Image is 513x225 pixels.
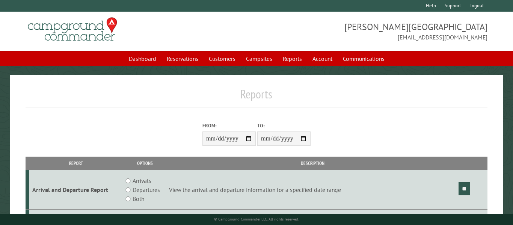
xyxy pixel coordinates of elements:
span: [PERSON_NAME][GEOGRAPHIC_DATA] [EMAIL_ADDRESS][DOMAIN_NAME] [256,21,487,42]
a: Dashboard [124,51,161,66]
a: Campsites [241,51,277,66]
th: Description [167,157,457,170]
a: Communications [338,51,389,66]
img: Campground Commander [26,15,119,44]
td: Arrival and Departure Report [29,170,122,210]
label: Both [133,194,144,203]
td: View the arrival and departure information for a specified date range [167,170,457,210]
th: Options [122,157,167,170]
a: Reservations [162,51,203,66]
a: Reports [278,51,306,66]
label: From: [202,122,256,129]
small: © Campground Commander LLC. All rights reserved. [214,217,299,222]
a: Account [308,51,337,66]
label: Arrivals [133,176,151,185]
a: Customers [204,51,240,66]
label: Departures [133,185,160,194]
h1: Reports [26,87,487,107]
label: To: [257,122,311,129]
th: Report [29,157,122,170]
